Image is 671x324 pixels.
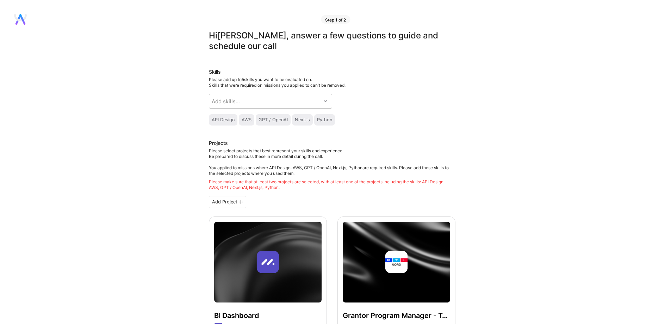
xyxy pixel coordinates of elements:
[259,117,288,123] div: GPT / OpenAI
[209,140,228,147] div: Projects
[209,30,455,51] div: Hi [PERSON_NAME] , answer a few questions to guide and schedule our call
[317,117,332,123] div: Python
[212,117,235,123] div: API Design
[209,77,455,88] div: Please add up to 5 skills you want to be evaluated on.
[209,82,346,88] span: Skills that were required on missions you applied to can't be removed.
[212,98,240,105] div: Add skills...
[209,179,455,190] div: Please make sure that at least two projects are selected, with at least one of the projects inclu...
[209,148,455,190] div: Please select projects that best represent your skills and experience. Be prepared to discuss the...
[324,99,327,103] i: icon Chevron
[321,15,350,24] div: Step 1 of 2
[209,68,455,75] div: Skills
[242,117,251,123] div: AWS
[295,117,310,123] div: Next.js
[209,196,246,208] div: Add Project
[239,200,243,204] i: icon PlusBlackFlat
